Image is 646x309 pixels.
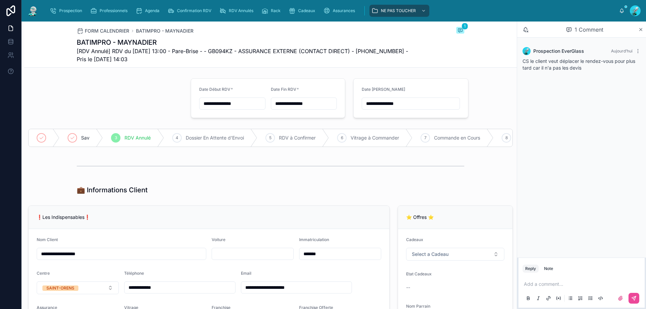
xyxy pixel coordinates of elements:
span: Etat Cadeaux [406,271,432,276]
a: FORM CALENDRIER [77,28,129,34]
button: Reply [523,265,539,273]
span: ⭐ Offres ⭐ [406,214,434,220]
span: Vitrage à Commander [351,134,399,141]
span: Date [PERSON_NAME] [362,87,405,92]
span: Sav [81,134,89,141]
span: FORM CALENDRIER [85,28,129,34]
span: Dossier En Attente d'Envoi [186,134,244,141]
a: Professionnels [88,5,132,17]
h1: 💼 Informations Client [77,185,148,195]
span: 5 [269,135,272,141]
button: Select Button [406,248,504,261]
span: Prospection [59,8,82,13]
span: RDV à Confirmer [279,134,316,141]
a: NE PAS TOUCHER [369,5,429,17]
span: 1 [462,23,468,30]
span: Assurances [333,8,355,13]
span: Commande en Cours [434,134,480,141]
span: CS le client veut déplacer le rendez-vous pour plus tard car il n'a pas les devis [523,58,635,71]
a: Assurances [321,5,360,17]
span: Date Début RDV [199,87,230,92]
span: Select a Cadeau [412,251,448,258]
div: SAINT-ORENS [46,285,74,291]
span: Professionnels [100,8,128,13]
button: 1 [456,27,464,35]
span: Email [241,271,251,276]
a: Prospection [48,5,87,17]
a: BATIMPRO - MAYNADIER [136,28,193,34]
span: Téléphone [124,271,144,276]
span: [RDV Annulé] RDV du [DATE] 13:00 - Pare-Brise - - GB094KZ - ASSURANCE EXTERNE (CONTACT DIRECT) - ... [77,47,414,63]
button: Note [541,265,556,273]
a: RDV Annulés [217,5,258,17]
span: 7 [424,135,427,141]
span: Cadeaux [406,237,423,242]
span: Agenda [145,8,159,13]
span: RDV Annulé [124,134,151,141]
span: Voiture [212,237,225,242]
span: Centre [37,271,50,276]
div: scrollable content [44,3,619,18]
span: Aujourd’hui [611,48,633,53]
span: Nom Parrain [406,304,430,309]
a: Agenda [134,5,164,17]
span: 4 [176,135,178,141]
a: Cadeaux [287,5,320,17]
h1: BATIMPRO - MAYNADIER [77,38,414,47]
span: RDV Annulés [229,8,253,13]
span: Confirmation RDV [177,8,211,13]
span: Prospection EverGlass [533,48,584,54]
span: Date Fin RDV [271,87,296,92]
span: 3 [115,135,117,141]
span: ❗Les Indispensables❗ [37,214,90,220]
span: 8 [505,135,508,141]
span: 6 [341,135,343,141]
button: Select Button [37,281,119,294]
span: Rack [271,8,281,13]
span: 1 Comment [575,26,603,34]
span: Cadeaux [298,8,315,13]
a: Confirmation RDV [166,5,216,17]
span: Immatriculation [299,237,329,242]
span: -- [406,284,410,291]
a: Rack [259,5,285,17]
span: Nom Client [37,237,58,242]
img: App logo [27,5,39,16]
span: NE PAS TOUCHER [381,8,416,13]
div: Note [544,266,553,271]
